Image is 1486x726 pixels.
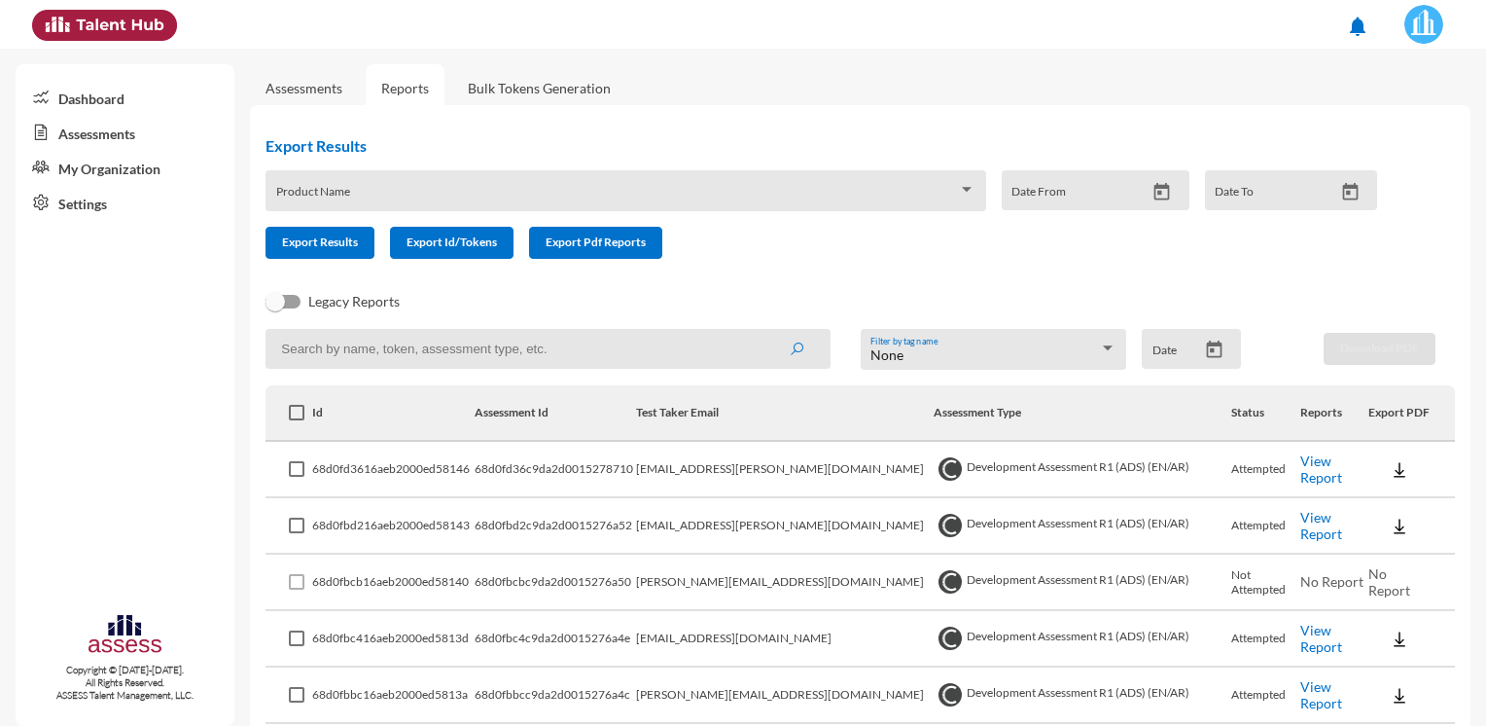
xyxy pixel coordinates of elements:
[934,555,1231,611] td: Development Assessment R1 (ADS) (EN/AR)
[1145,182,1179,202] button: Open calendar
[475,668,636,724] td: 68d0fbbcc9da2d0015276a4c
[312,498,475,555] td: 68d0fbd216aeb2000ed58143
[934,442,1231,498] td: Development Assessment R1 (ADS) (EN/AR)
[452,64,626,112] a: Bulk Tokens Generation
[282,235,358,249] span: Export Results
[265,136,1393,155] h2: Export Results
[1231,668,1301,724] td: Attempted
[407,235,497,249] span: Export Id/Tokens
[636,442,934,498] td: [EMAIL_ADDRESS][PERSON_NAME][DOMAIN_NAME]
[1300,573,1363,590] span: No Report
[308,290,400,313] span: Legacy Reports
[546,235,646,249] span: Export Pdf Reports
[636,385,934,442] th: Test Taker Email
[1346,15,1369,38] mat-icon: notifications
[87,612,163,660] img: assesscompany-logo.png
[265,227,374,259] button: Export Results
[265,80,342,96] a: Assessments
[529,227,662,259] button: Export Pdf Reports
[934,668,1231,724] td: Development Assessment R1 (ADS) (EN/AR)
[475,442,636,498] td: 68d0fd36c9da2d0015278710
[636,498,934,555] td: [EMAIL_ADDRESS][PERSON_NAME][DOMAIN_NAME]
[1368,565,1410,599] span: No Report
[1231,385,1301,442] th: Status
[265,329,831,369] input: Search by name, token, assessment type, etc.
[1340,341,1419,355] span: Download PDF
[1231,555,1301,611] td: Not Attempted
[1197,340,1231,360] button: Open calendar
[366,64,444,112] a: Reports
[16,150,234,185] a: My Organization
[636,668,934,724] td: [PERSON_NAME][EMAIL_ADDRESS][DOMAIN_NAME]
[312,668,475,724] td: 68d0fbbc16aeb2000ed5813a
[475,498,636,555] td: 68d0fbd2c9da2d0015276a52
[16,664,234,702] p: Copyright © [DATE]-[DATE]. All Rights Reserved. ASSESS Talent Management, LLC.
[390,227,513,259] button: Export Id/Tokens
[1324,333,1435,365] button: Download PDF
[475,385,636,442] th: Assessment Id
[1300,678,1342,711] a: View Report
[312,555,475,611] td: 68d0fbcb16aeb2000ed58140
[16,115,234,150] a: Assessments
[1231,498,1301,555] td: Attempted
[934,611,1231,668] td: Development Assessment R1 (ADS) (EN/AR)
[475,555,636,611] td: 68d0fbcbc9da2d0015276a50
[1300,509,1342,542] a: View Report
[312,385,475,442] th: Id
[1300,622,1342,655] a: View Report
[870,346,903,363] span: None
[636,611,934,668] td: [EMAIL_ADDRESS][DOMAIN_NAME]
[312,442,475,498] td: 68d0fd3616aeb2000ed58146
[1368,385,1455,442] th: Export PDF
[1231,442,1301,498] td: Attempted
[1231,611,1301,668] td: Attempted
[636,555,934,611] td: [PERSON_NAME][EMAIL_ADDRESS][DOMAIN_NAME]
[16,80,234,115] a: Dashboard
[1333,182,1367,202] button: Open calendar
[312,611,475,668] td: 68d0fbc416aeb2000ed5813d
[1300,453,1342,486] a: View Report
[934,498,1231,555] td: Development Assessment R1 (ADS) (EN/AR)
[934,385,1231,442] th: Assessment Type
[475,611,636,668] td: 68d0fbc4c9da2d0015276a4e
[16,185,234,220] a: Settings
[1300,385,1368,442] th: Reports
